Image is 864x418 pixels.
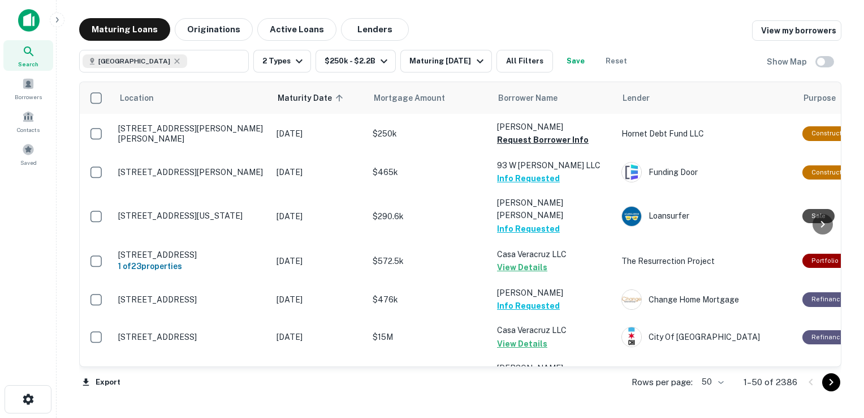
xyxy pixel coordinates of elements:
[17,125,40,134] span: Contacts
[253,50,311,72] button: 2 Types
[807,327,864,382] iframe: Chat Widget
[802,165,861,180] div: This loan purpose was for construction
[175,18,253,41] button: Originations
[598,50,634,72] button: Reset
[118,123,265,144] p: [STREET_ADDRESS][PERSON_NAME][PERSON_NAME]
[802,254,848,268] div: This is a portfolio loan with 23 properties
[373,127,486,140] p: $250k
[497,222,560,236] button: Info Requested
[119,91,154,105] span: Location
[802,330,853,344] div: This loan purpose was for refinancing
[822,373,840,391] button: Go to next page
[341,18,409,41] button: Lenders
[497,337,547,351] button: View Details
[20,158,37,167] span: Saved
[373,293,486,306] p: $476k
[622,207,641,226] img: picture
[802,209,835,223] div: Sale
[497,287,610,299] p: [PERSON_NAME]
[373,255,486,267] p: $572.5k
[373,210,486,223] p: $290.6k
[497,261,547,274] button: View Details
[409,54,486,68] div: Maturing [DATE]
[497,299,560,313] button: Info Requested
[802,126,861,140] div: This loan purpose was for construction
[621,162,791,182] div: Funding Door
[277,255,361,267] p: [DATE]
[277,331,361,343] p: [DATE]
[15,92,42,101] span: Borrowers
[621,289,791,310] div: Change Home Mortgage
[367,82,491,114] th: Mortgage Amount
[752,20,841,41] a: View my borrowers
[558,50,594,72] button: Save your search to get updates of matches that match your search criteria.
[277,166,361,178] p: [DATE]
[373,331,486,343] p: $15M
[632,376,693,389] p: Rows per page:
[118,295,265,305] p: [STREET_ADDRESS]
[623,91,650,105] span: Lender
[497,362,610,387] p: [PERSON_NAME] [PERSON_NAME]
[3,139,53,169] a: Saved
[496,50,553,72] button: All Filters
[3,106,53,137] a: Contacts
[697,374,725,390] div: 50
[277,293,361,306] p: [DATE]
[18,9,40,32] img: capitalize-icon.png
[497,197,610,221] p: [PERSON_NAME] [PERSON_NAME]
[622,327,641,347] img: picture
[621,255,791,267] p: The Resurrection Project
[767,56,809,68] h6: Show Map
[257,18,336,41] button: Active Loans
[18,59,38,69] span: Search
[118,260,265,272] h6: 1 of 23 properties
[498,91,558,105] span: Borrower Name
[497,133,589,147] button: Request Borrower Info
[113,82,271,114] th: Location
[622,290,641,309] img: picture
[98,56,170,66] span: [GEOGRAPHIC_DATA]
[118,211,265,221] p: [STREET_ADDRESS][US_STATE]
[374,91,460,105] span: Mortgage Amount
[744,376,797,389] p: 1–50 of 2386
[3,40,53,71] a: Search
[118,250,265,260] p: [STREET_ADDRESS]
[497,121,610,133] p: [PERSON_NAME]
[118,167,265,177] p: [STREET_ADDRESS][PERSON_NAME]
[491,82,616,114] th: Borrower Name
[373,166,486,178] p: $465k
[622,163,641,182] img: picture
[621,127,791,140] p: Hornet Debt Fund LLC
[802,292,853,306] div: This loan purpose was for refinancing
[497,248,610,261] p: Casa Veracruz LLC
[616,82,797,114] th: Lender
[3,73,53,104] a: Borrowers
[803,91,836,105] span: Purpose
[497,159,610,172] p: 93 W [PERSON_NAME] LLC
[79,374,123,391] button: Export
[497,324,610,336] p: Casa Veracruz LLC
[316,50,396,72] button: $250k - $2.2B
[621,206,791,227] div: Loansurfer
[277,210,361,223] p: [DATE]
[278,91,347,105] span: Maturity Date
[118,332,265,342] p: [STREET_ADDRESS]
[400,50,491,72] button: Maturing [DATE]
[79,18,170,41] button: Maturing Loans
[277,127,361,140] p: [DATE]
[497,172,560,185] button: Info Requested
[271,82,367,114] th: Maturity Date
[621,327,791,347] div: City Of [GEOGRAPHIC_DATA]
